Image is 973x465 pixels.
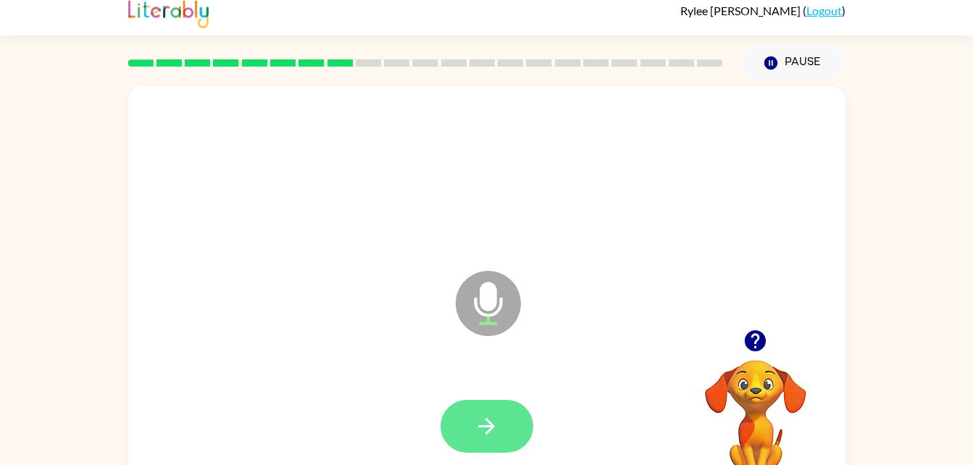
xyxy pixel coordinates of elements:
[680,4,845,17] div: ( )
[740,46,845,80] button: Pause
[680,4,803,17] span: Rylee [PERSON_NAME]
[806,4,842,17] a: Logout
